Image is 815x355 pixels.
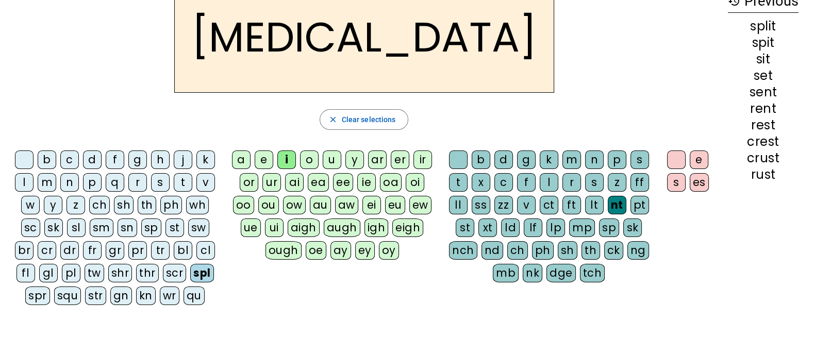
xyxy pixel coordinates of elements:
div: i [277,150,296,169]
div: igh [364,218,389,237]
div: split [728,20,799,32]
div: rent [728,103,799,115]
div: ai [285,173,304,192]
div: or [240,173,258,192]
div: squ [54,286,81,305]
div: th [138,196,156,214]
div: set [728,70,799,82]
div: ou [258,196,279,214]
div: w [21,196,40,214]
div: sit [728,53,799,65]
div: thr [136,264,159,282]
div: eu [385,196,405,214]
div: br [15,241,34,260]
div: ch [507,241,528,260]
div: xt [478,218,497,237]
div: augh [324,218,360,237]
div: ie [357,173,376,192]
div: t [449,173,468,192]
div: st [456,218,474,237]
div: fr [83,241,102,260]
div: pr [128,241,147,260]
div: e [690,150,708,169]
div: aw [335,196,358,214]
div: ng [627,241,649,260]
div: z [66,196,85,214]
div: n [585,150,604,169]
div: spit [728,37,799,49]
div: v [517,196,536,214]
div: cr [38,241,56,260]
div: pl [62,264,80,282]
div: p [83,173,102,192]
div: mb [493,264,519,282]
div: t [174,173,192,192]
div: m [562,150,581,169]
div: bl [174,241,192,260]
div: d [83,150,102,169]
div: oo [233,196,254,214]
div: tw [85,264,104,282]
div: e [255,150,273,169]
button: Clear selections [320,109,409,130]
div: s [151,173,170,192]
div: sl [67,218,86,237]
div: l [15,173,34,192]
div: sh [558,241,577,260]
div: mp [569,218,595,237]
div: ough [265,241,302,260]
div: oe [306,241,326,260]
div: ft [562,196,581,214]
div: g [517,150,536,169]
div: k [196,150,215,169]
div: ur [262,173,281,192]
div: ee [333,173,353,192]
div: ay [330,241,351,260]
div: oy [379,241,399,260]
div: tch [580,264,605,282]
div: u [323,150,341,169]
div: oi [406,173,424,192]
div: sp [599,218,619,237]
div: f [517,173,536,192]
div: ew [409,196,431,214]
div: sc [21,218,40,237]
div: ch [89,196,110,214]
div: scr [163,264,187,282]
div: b [38,150,56,169]
div: ld [501,218,520,237]
div: rust [728,168,799,181]
div: wr [160,286,179,305]
div: nd [481,241,503,260]
div: h [151,150,170,169]
div: ar [368,150,387,169]
mat-icon: close [328,115,338,124]
div: g [128,150,147,169]
div: sk [623,218,642,237]
div: crest [728,136,799,148]
div: k [540,150,558,169]
div: sp [141,218,161,237]
div: s [630,150,649,169]
div: au [310,196,331,214]
div: s [585,173,604,192]
div: ss [472,196,490,214]
div: ck [604,241,623,260]
div: rest [728,119,799,131]
div: ph [532,241,554,260]
div: z [608,173,626,192]
div: ll [449,196,468,214]
div: r [562,173,581,192]
div: tr [151,241,170,260]
div: pt [630,196,649,214]
div: ei [362,196,381,214]
div: s [667,173,686,192]
div: shr [108,264,132,282]
div: sn [118,218,137,237]
div: v [196,173,215,192]
div: y [345,150,364,169]
div: o [300,150,319,169]
div: m [38,173,56,192]
div: spl [190,264,214,282]
div: gn [110,286,132,305]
